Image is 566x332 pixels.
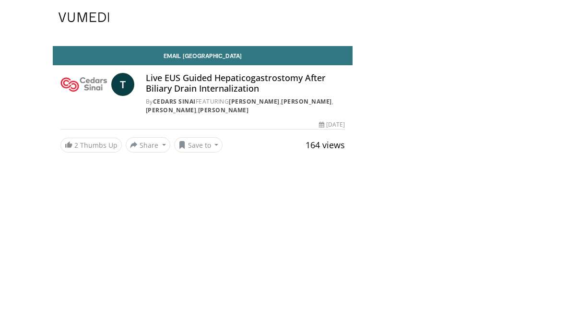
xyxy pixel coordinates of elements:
img: Cedars Sinai [60,73,107,96]
a: [PERSON_NAME] [229,97,280,106]
a: 2 Thumbs Up [60,138,122,153]
span: 2 [74,141,78,150]
img: VuMedi Logo [59,12,109,22]
button: Save to [174,137,223,153]
a: [PERSON_NAME] [146,106,197,114]
a: [PERSON_NAME] [281,97,332,106]
a: Cedars Sinai [153,97,196,106]
a: T [111,73,134,96]
span: 164 views [306,139,345,151]
a: Email [GEOGRAPHIC_DATA] [53,46,353,65]
div: [DATE] [319,120,345,129]
button: Share [126,137,170,153]
div: By FEATURING , , , [146,97,345,115]
a: [PERSON_NAME] [198,106,249,114]
h4: Live EUS Guided Hepaticogastrostomy After Biliary Drain Internalization [146,73,345,94]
